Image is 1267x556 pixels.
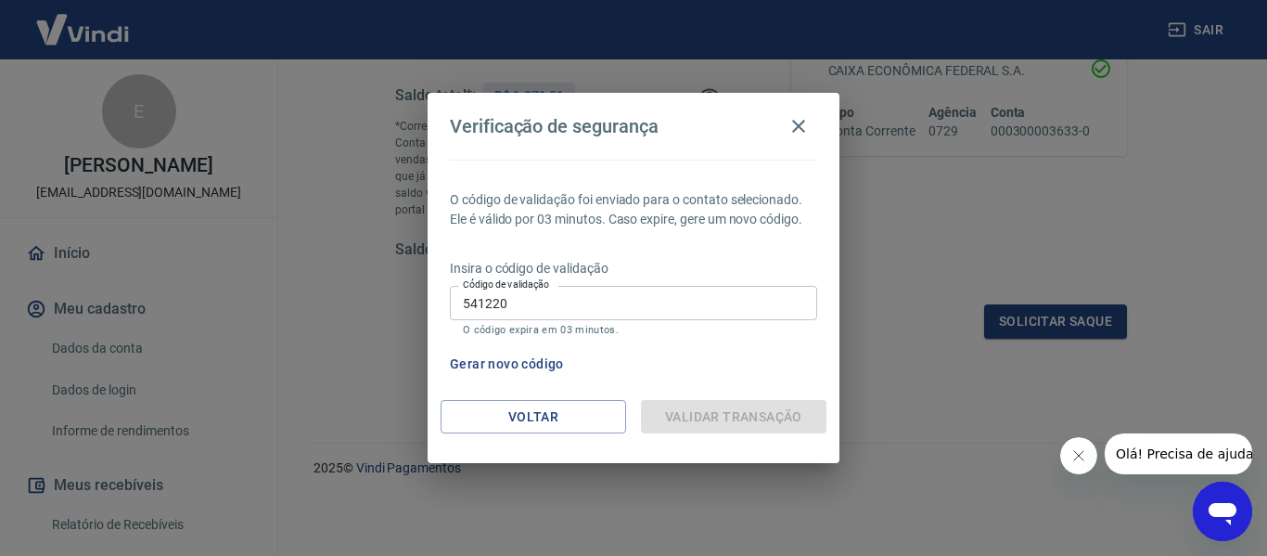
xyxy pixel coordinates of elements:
p: Insira o código de validação [450,259,817,278]
h4: Verificação de segurança [450,115,659,137]
label: Código de validação [463,278,549,291]
iframe: Mensagem da empresa [1105,433,1252,474]
span: Olá! Precisa de ajuda? [11,13,156,28]
button: Voltar [441,400,626,434]
button: Gerar novo código [442,347,571,381]
p: O código expira em 03 minutos. [463,324,804,336]
p: O código de validação foi enviado para o contato selecionado. Ele é válido por 03 minutos. Caso e... [450,190,817,229]
iframe: Botão para abrir a janela de mensagens [1193,482,1252,541]
iframe: Fechar mensagem [1060,437,1097,474]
